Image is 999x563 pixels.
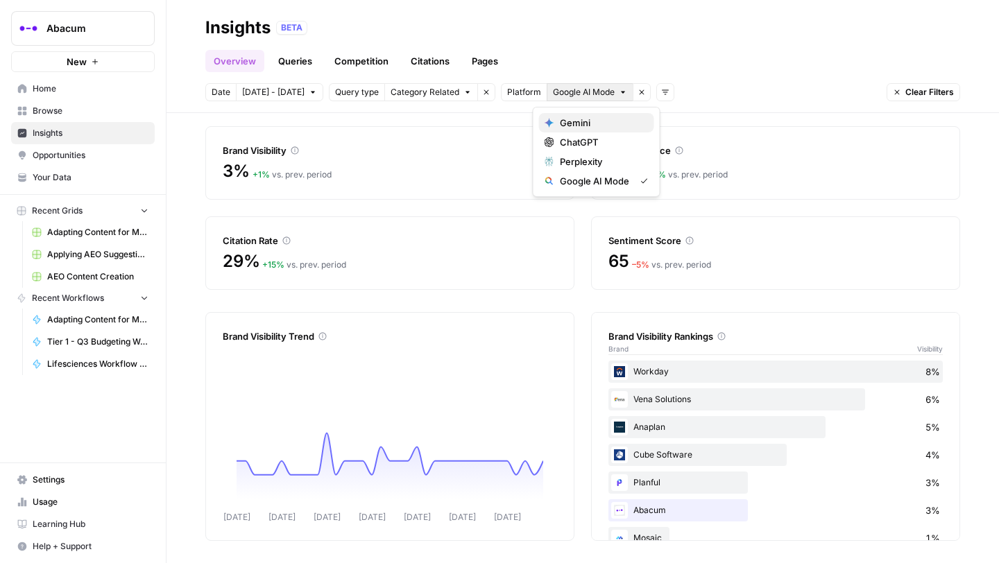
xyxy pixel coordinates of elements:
[223,144,557,157] div: Brand Visibility
[925,476,940,490] span: 3%
[236,83,323,101] button: [DATE] - [DATE]
[268,512,296,522] tspan: [DATE]
[11,513,155,535] a: Learning Hub
[262,259,346,271] div: vs. prev. period
[33,540,148,553] span: Help + Support
[33,83,148,95] span: Home
[314,512,341,522] tspan: [DATE]
[611,363,628,380] img: jzoxgx4vsp0oigc9x6a9eruy45gz
[223,512,250,522] tspan: [DATE]
[402,50,458,72] a: Citations
[608,343,629,354] span: Brand
[16,16,41,41] img: Abacum Logo
[611,474,628,491] img: 9ardner9qrd15gzuoui41lelvr0l
[11,288,155,309] button: Recent Workflows
[46,21,130,35] span: Abacum
[33,496,148,508] span: Usage
[262,259,284,270] span: + 15 %
[608,471,943,494] div: Planful
[270,50,321,72] a: Queries
[925,420,940,434] span: 5%
[611,502,628,519] img: 4u3t5ag124w64ozvv2ge5jkmdj7i
[223,329,557,343] div: Brand Visibility Trend
[608,444,943,466] div: Cube Software
[47,270,148,283] span: AEO Content Creation
[11,122,155,144] a: Insights
[223,160,250,182] span: 3%
[33,518,148,530] span: Learning Hub
[47,226,148,239] span: Adapting Content for Microdemos Pages Grid
[608,527,943,549] div: Mosaic
[242,86,305,98] span: [DATE] - [DATE]
[67,55,87,69] span: New
[925,448,940,462] span: 4%
[632,259,649,270] span: – 5 %
[925,531,940,545] span: 1%
[11,166,155,189] a: Your Data
[11,535,155,557] button: Help + Support
[47,248,148,261] span: Applying AEO Suggestions
[391,86,459,98] span: Category Related
[359,512,386,522] tspan: [DATE]
[11,51,155,72] button: New
[553,86,615,98] span: Google AI Mode
[404,512,431,522] tspan: [DATE]
[449,512,476,522] tspan: [DATE]
[26,309,155,331] a: Adapting Content for Microdemos Pages
[611,391,628,408] img: 2br2unh0zov217qnzgjpoog1wm0p
[26,331,155,353] a: Tier 1 - Q3 Budgeting Workflows
[26,266,155,288] a: AEO Content Creation
[611,419,628,435] img: i3l0twinuru4r0ir99tvr9iljmmv
[608,416,943,438] div: Anaplan
[33,127,148,139] span: Insights
[47,336,148,348] span: Tier 1 - Q3 Budgeting Workflows
[11,491,155,513] a: Usage
[33,171,148,184] span: Your Data
[925,392,940,406] span: 6%
[560,116,643,130] span: Gemini
[335,86,379,98] span: Query type
[205,17,271,39] div: Insights
[560,155,643,168] span: Perplexity
[608,144,943,157] div: Share of Voice
[608,329,943,343] div: Brand Visibility Rankings
[11,144,155,166] a: Opportunities
[47,313,148,326] span: Adapting Content for Microdemos Pages
[608,499,943,521] div: Abacum
[26,353,155,375] a: Lifesciences Workflow ([DATE])
[32,205,83,217] span: Recent Grids
[533,107,660,197] div: Google AI Mode
[611,447,628,463] img: 5c1vvc5slkkcrghzqv8odreykg6a
[253,168,332,181] div: vs. prev. period
[276,21,307,35] div: BETA
[608,361,943,383] div: Workday
[905,86,954,98] span: Clear Filters
[212,86,230,98] span: Date
[384,83,477,101] button: Category Related
[560,174,629,188] span: Google AI Mode
[925,503,940,517] span: 3%
[11,78,155,100] a: Home
[547,83,633,101] button: Google AI Mode
[223,234,557,248] div: Citation Rate
[326,50,397,72] a: Competition
[205,50,264,72] a: Overview
[26,243,155,266] a: Applying AEO Suggestions
[608,234,943,248] div: Sentiment Score
[608,250,629,272] span: 65
[33,149,148,162] span: Opportunities
[925,365,940,379] span: 8%
[33,474,148,486] span: Settings
[611,530,628,546] img: pxvjf173nj5ov0kpsbf04d2g72il
[917,343,943,354] span: Visibility
[33,105,148,117] span: Browse
[463,50,506,72] a: Pages
[647,168,728,181] div: vs. prev. period
[494,512,521,522] tspan: [DATE]
[507,86,541,98] span: Platform
[47,358,148,370] span: Lifesciences Workflow ([DATE])
[26,221,155,243] a: Adapting Content for Microdemos Pages Grid
[11,200,155,221] button: Recent Grids
[608,388,943,410] div: Vena Solutions
[560,135,643,149] span: ChatGPT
